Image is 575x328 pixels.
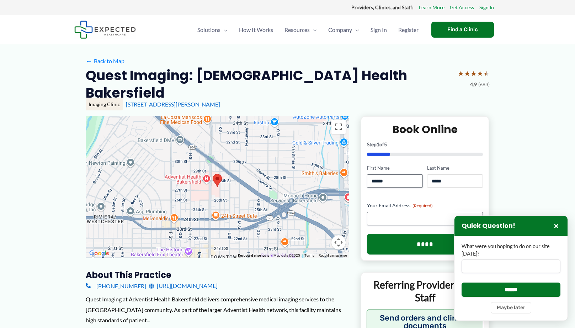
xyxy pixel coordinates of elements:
[384,141,387,147] span: 5
[352,17,359,42] span: Menu Toggle
[328,17,352,42] span: Company
[149,280,218,291] a: [URL][DOMAIN_NAME]
[479,3,494,12] a: Sign In
[86,67,452,102] h2: Quest Imaging: [DEMOGRAPHIC_DATA] Health Bakersfield
[351,4,414,10] strong: Providers, Clinics, and Staff:
[483,67,490,80] span: ★
[367,278,484,304] p: Referring Providers and Staff
[86,98,123,110] div: Imaging Clinic
[319,253,347,257] a: Report a map error
[470,67,477,80] span: ★
[323,17,365,42] a: CompanyMenu Toggle
[331,120,346,134] button: Toggle fullscreen view
[464,67,470,80] span: ★
[86,294,349,326] div: Quest Imaging at Adventist Health Bakersfield delivers comprehensive medical imaging services to ...
[367,142,483,147] p: Step of
[431,22,494,38] a: Find a Clinic
[192,17,424,42] nav: Primary Site Navigation
[462,243,560,257] label: What were you hoping to do on our site [DATE]?
[238,253,269,258] button: Keyboard shortcuts
[86,269,349,280] h3: About this practice
[331,235,346,250] button: Map camera controls
[377,141,379,147] span: 1
[233,17,279,42] a: How It Works
[279,17,323,42] a: ResourcesMenu Toggle
[458,67,464,80] span: ★
[371,17,387,42] span: Sign In
[450,3,474,12] a: Get Access
[273,253,300,257] span: Map data ©2025
[220,17,228,42] span: Menu Toggle
[398,17,419,42] span: Register
[367,165,423,171] label: First Name
[393,17,424,42] a: Register
[304,253,314,257] a: Terms (opens in new tab)
[427,165,483,171] label: Last Name
[284,17,310,42] span: Resources
[552,222,560,230] button: Close
[365,17,393,42] a: Sign In
[192,17,233,42] a: SolutionsMenu Toggle
[470,80,477,89] span: 4.9
[86,280,146,291] a: [PHONE_NUMBER]
[462,222,515,230] h3: Quick Question!
[367,122,483,136] h2: Book Online
[126,101,220,108] a: [STREET_ADDRESS][PERSON_NAME]
[491,302,531,313] button: Maybe later
[87,249,111,258] img: Google
[197,17,220,42] span: Solutions
[310,17,317,42] span: Menu Toggle
[478,80,490,89] span: (683)
[86,58,92,64] span: ←
[239,17,273,42] span: How It Works
[419,3,444,12] a: Learn More
[74,21,136,39] img: Expected Healthcare Logo - side, dark font, small
[86,56,124,66] a: ←Back to Map
[477,67,483,80] span: ★
[87,249,111,258] a: Open this area in Google Maps (opens a new window)
[412,203,433,208] span: (Required)
[367,202,483,209] label: Your Email Address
